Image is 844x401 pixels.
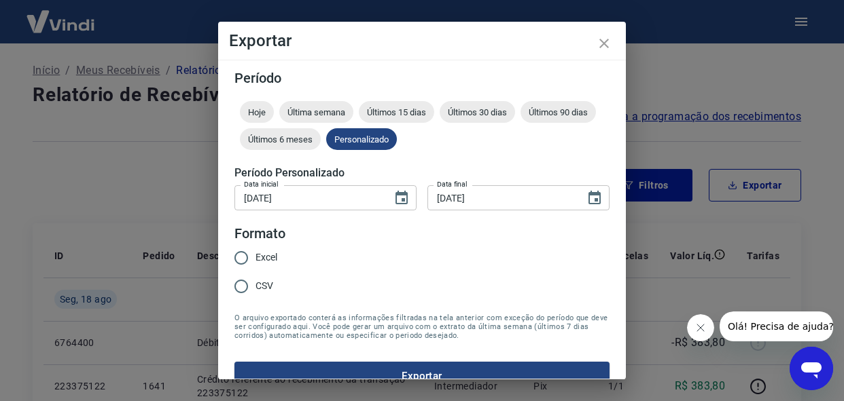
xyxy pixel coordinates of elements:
[234,71,610,85] h5: Período
[720,311,833,341] iframe: Mensagem da empresa
[427,185,576,210] input: DD/MM/YYYY
[581,185,608,212] button: Choose date, selected date is 18 de ago de 2025
[521,107,596,117] span: Últimos 90 dias
[244,179,279,189] label: Data inicial
[234,362,610,390] button: Exportar
[359,101,434,123] div: Últimos 15 dias
[256,250,277,265] span: Excel
[440,107,515,117] span: Últimos 30 dias
[256,279,273,293] span: CSV
[234,313,610,340] span: O arquivo exportado conterá as informações filtradas na tela anterior com exceção do período que ...
[229,33,615,49] h4: Exportar
[521,101,596,123] div: Últimos 90 dias
[790,347,833,390] iframe: Botão para abrir a janela de mensagens
[687,314,714,341] iframe: Fechar mensagem
[279,101,353,123] div: Última semana
[359,107,434,117] span: Últimos 15 dias
[388,185,415,212] button: Choose date, selected date is 1 de ago de 2025
[234,166,610,180] h5: Período Personalizado
[326,128,397,150] div: Personalizado
[240,134,321,145] span: Últimos 6 meses
[326,134,397,145] span: Personalizado
[588,27,620,60] button: close
[240,101,274,123] div: Hoje
[437,179,468,189] label: Data final
[234,185,383,210] input: DD/MM/YYYY
[440,101,515,123] div: Últimos 30 dias
[8,9,114,20] span: Olá! Precisa de ajuda?
[240,107,274,117] span: Hoje
[279,107,353,117] span: Última semana
[240,128,321,150] div: Últimos 6 meses
[234,224,285,244] legend: Formato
